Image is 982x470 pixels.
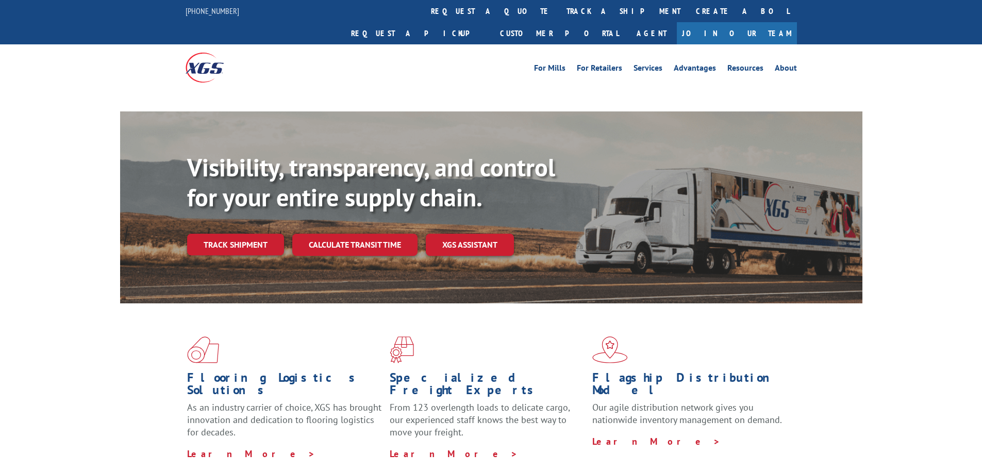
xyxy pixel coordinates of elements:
[187,371,382,401] h1: Flooring Logistics Solutions
[592,371,787,401] h1: Flagship Distribution Model
[592,435,721,447] a: Learn More >
[577,64,622,75] a: For Retailers
[187,448,315,460] a: Learn More >
[674,64,716,75] a: Advantages
[592,401,782,426] span: Our agile distribution network gives you nationwide inventory management on demand.
[492,22,626,44] a: Customer Portal
[187,336,219,363] img: xgs-icon-total-supply-chain-intelligence-red
[343,22,492,44] a: Request a pickup
[390,448,518,460] a: Learn More >
[626,22,677,44] a: Agent
[426,234,514,256] a: XGS ASSISTANT
[390,336,414,363] img: xgs-icon-focused-on-flooring-red
[187,151,555,213] b: Visibility, transparency, and control for your entire supply chain.
[186,6,239,16] a: [PHONE_NUMBER]
[775,64,797,75] a: About
[390,371,585,401] h1: Specialized Freight Experts
[592,336,628,363] img: xgs-icon-flagship-distribution-model-red
[534,64,565,75] a: For Mills
[292,234,418,256] a: Calculate transit time
[187,234,284,255] a: Track shipment
[727,64,763,75] a: Resources
[390,401,585,447] p: From 123 overlength loads to delicate cargo, our experienced staff knows the best way to move you...
[634,64,662,75] a: Services
[187,401,381,438] span: As an industry carrier of choice, XGS has brought innovation and dedication to flooring logistics...
[677,22,797,44] a: Join Our Team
